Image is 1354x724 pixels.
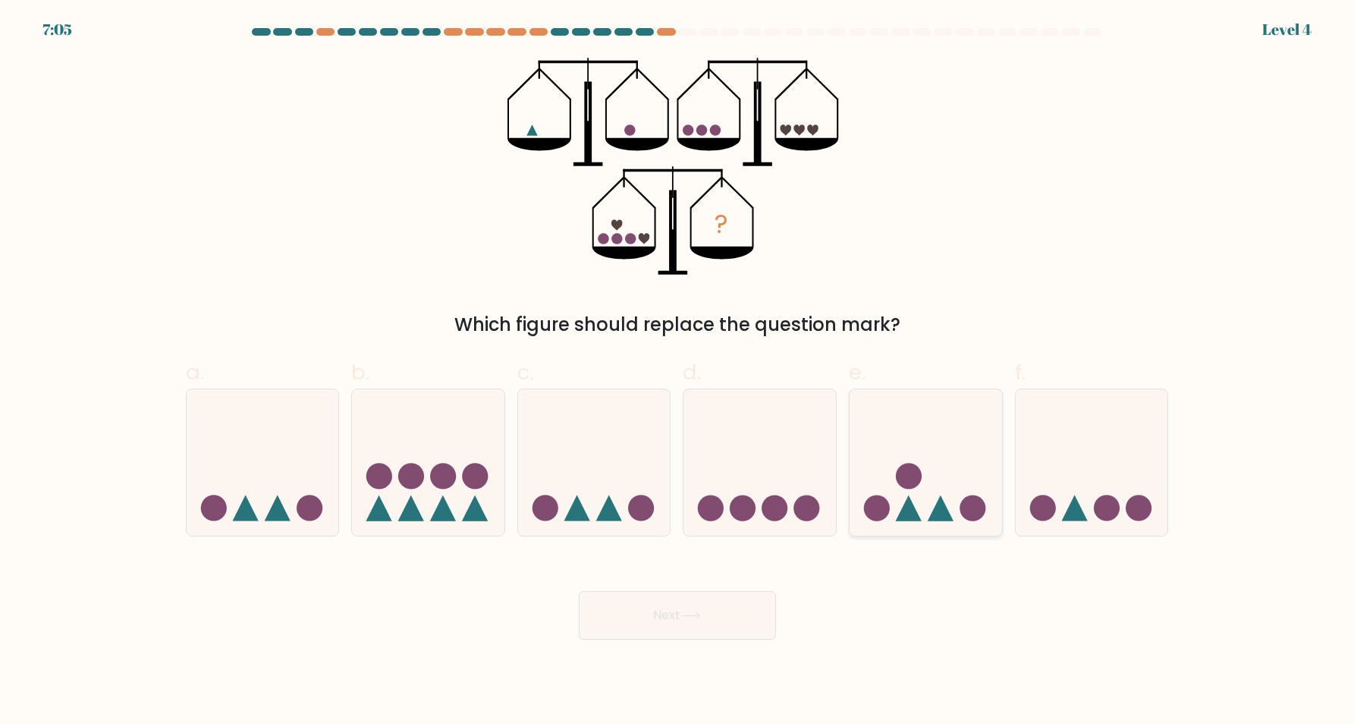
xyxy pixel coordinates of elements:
[186,357,204,387] span: a.
[1262,18,1312,41] div: Level 4
[849,357,865,387] span: e.
[42,18,72,41] div: 7:05
[517,357,534,387] span: c.
[351,357,369,387] span: b.
[1015,357,1026,387] span: f.
[195,311,1160,338] div: Which figure should replace the question mark?
[579,591,776,640] button: Next
[715,206,729,242] tspan: ?
[683,357,701,387] span: d.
